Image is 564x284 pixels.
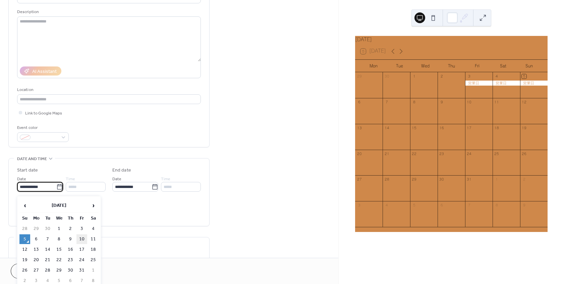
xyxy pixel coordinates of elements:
div: 12 [522,100,526,104]
td: 12 [19,245,30,254]
td: 29 [31,224,42,234]
td: 1 [54,224,64,234]
th: We [54,214,64,223]
div: 6 [440,203,444,208]
div: 11 [494,100,499,104]
div: 6 [357,100,362,104]
span: Date [17,176,26,183]
div: 8 [494,203,499,208]
span: Link to Google Maps [25,110,62,117]
div: 21 [385,151,389,156]
div: Sun [516,60,542,73]
span: Date [112,176,121,183]
div: 16 [440,126,444,130]
div: 9 [440,100,444,104]
td: 7 [42,234,53,244]
td: 5 [19,234,30,244]
div: 13 [357,126,362,130]
td: 23 [65,255,76,265]
div: 8 [412,100,417,104]
span: Time [66,176,75,183]
div: 22 [412,151,417,156]
div: 14 [385,126,389,130]
th: Su [19,214,30,223]
div: 18 [494,126,499,130]
td: 10 [76,234,87,244]
div: 27 [357,177,362,182]
td: 25 [88,255,99,265]
td: 28 [19,224,30,234]
div: 19 [522,126,526,130]
div: Sat [490,60,516,73]
td: 31 [76,266,87,275]
th: Tu [42,214,53,223]
td: 28 [42,266,53,275]
div: 23 [440,151,444,156]
div: Event color [17,124,67,131]
span: Date and time [17,155,47,162]
td: 29 [54,266,64,275]
div: Start date [17,167,38,174]
div: 営業日 [493,81,520,86]
div: 29 [412,177,417,182]
div: Description [17,8,200,15]
div: Thu [438,60,464,73]
td: 8 [54,234,64,244]
span: › [88,199,98,212]
td: 1 [88,266,99,275]
td: 14 [42,245,53,254]
div: 30 [385,74,389,79]
td: 3 [76,224,87,234]
td: 26 [19,266,30,275]
div: 営業日 [465,81,493,86]
div: Mon [360,60,386,73]
th: Mo [31,214,42,223]
div: 3 [357,203,362,208]
div: 4 [494,74,499,79]
td: 2 [65,224,76,234]
div: 28 [385,177,389,182]
div: 3 [467,74,471,79]
div: 24 [467,151,471,156]
div: 26 [522,151,526,156]
div: 2 [522,177,526,182]
td: 18 [88,245,99,254]
div: 7 [385,100,389,104]
div: 15 [412,126,417,130]
td: 11 [88,234,99,244]
td: 20 [31,255,42,265]
div: 1 [412,74,417,79]
td: 13 [31,245,42,254]
td: 30 [65,266,76,275]
td: 17 [76,245,87,254]
div: Fri [464,60,490,73]
div: Location [17,86,200,93]
td: 24 [76,255,87,265]
div: 7 [467,203,471,208]
div: 4 [385,203,389,208]
div: Wed [412,60,438,73]
th: Sa [88,214,99,223]
span: Time [161,176,170,183]
th: [DATE] [31,198,87,213]
td: 4 [88,224,99,234]
td: 15 [54,245,64,254]
div: 17 [467,126,471,130]
span: ‹ [20,199,30,212]
td: 6 [31,234,42,244]
td: 21 [42,255,53,265]
td: 27 [31,266,42,275]
div: 10 [467,100,471,104]
div: 29 [357,74,362,79]
div: 30 [440,177,444,182]
div: Tue [387,60,412,73]
div: End date [112,167,131,174]
div: 1 [494,177,499,182]
td: 19 [19,255,30,265]
div: 9 [522,203,526,208]
button: Cancel [11,264,52,279]
div: 31 [467,177,471,182]
div: 25 [494,151,499,156]
th: Fr [76,214,87,223]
